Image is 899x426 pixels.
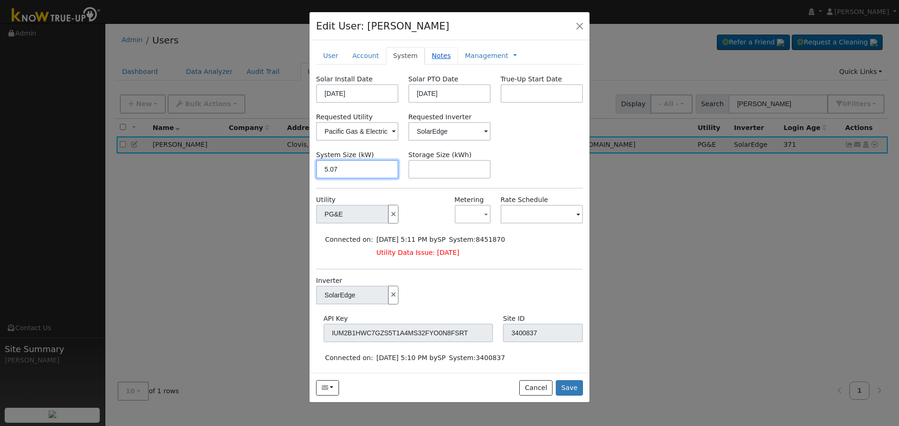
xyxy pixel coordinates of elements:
[501,195,548,205] label: H2ETOUDN
[316,286,389,304] input: Select an Inverter
[324,352,375,365] td: Connected on:
[447,233,507,246] td: System:
[375,352,447,365] td: [DATE] 5:10 PM by
[316,380,339,396] button: karen.mcmahon@att.net
[316,74,373,84] label: Solar Install Date
[316,276,342,286] label: Inverter
[408,74,458,84] label: Solar PTO Date
[503,314,525,324] label: Site ID
[388,286,398,304] button: Disconnect Solar
[388,205,398,224] button: Disconnect Utility
[316,112,398,122] label: Requested Utility
[376,249,459,256] span: Utility Data Issue: [DATE]
[324,233,375,246] td: Connected on:
[447,352,507,365] td: System:
[316,19,449,34] h4: Edit User: [PERSON_NAME]
[437,236,445,243] span: Samantha Perry
[465,51,508,61] a: Management
[476,236,505,243] span: 8451870
[437,354,445,361] span: Samantha Perry
[316,205,389,224] input: Select a Utility
[386,47,425,65] a: System
[408,112,491,122] label: Requested Inverter
[324,314,348,324] label: API Key
[519,380,553,396] button: Cancel
[501,74,562,84] label: True-Up Start Date
[316,47,345,65] a: User
[316,122,398,141] input: Select a Utility
[375,233,447,246] td: [DATE] 5:11 PM by
[425,47,458,65] a: Notes
[476,354,505,361] span: 3400837
[408,122,491,141] input: Select an Inverter
[316,195,335,205] label: Utility
[316,150,374,160] label: System Size (kW)
[345,47,386,65] a: Account
[556,380,583,396] button: Save
[408,150,472,160] label: Storage Size (kWh)
[455,195,484,205] label: Metering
